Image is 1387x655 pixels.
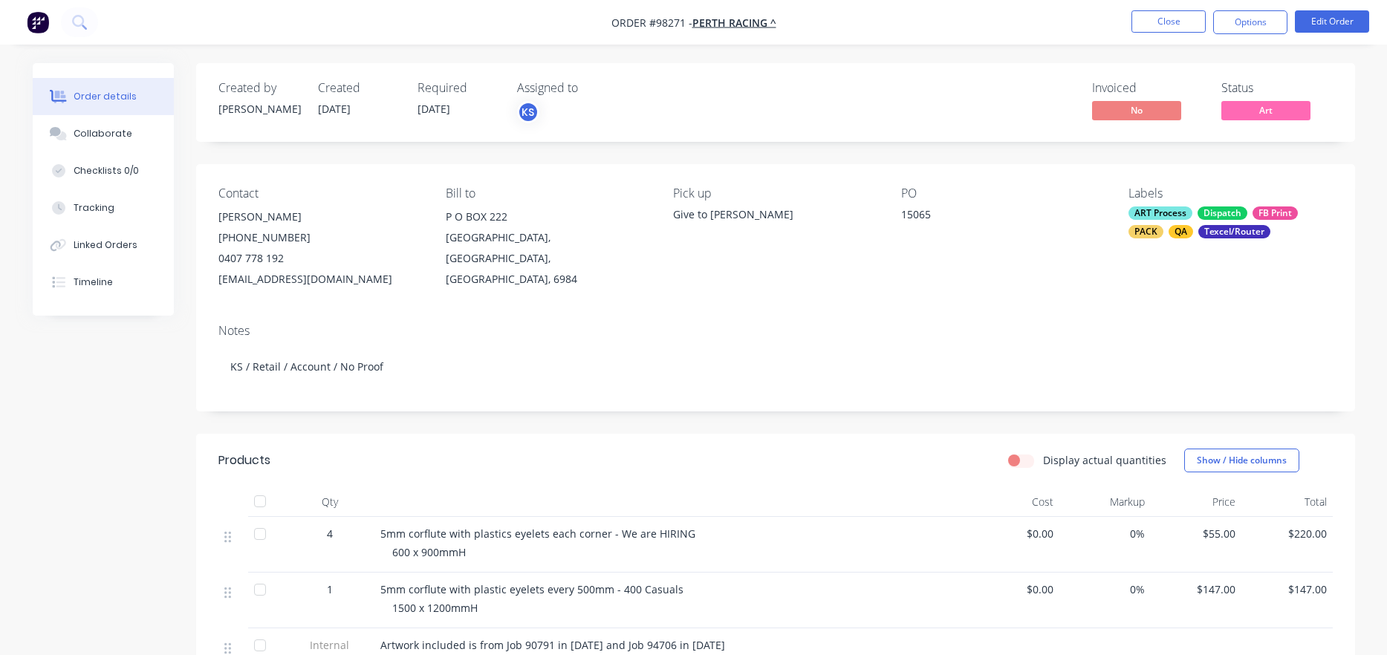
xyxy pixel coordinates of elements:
[33,264,174,301] button: Timeline
[327,581,333,597] span: 1
[517,81,666,95] div: Assigned to
[218,452,270,469] div: Products
[74,276,113,289] div: Timeline
[1221,81,1333,95] div: Status
[33,227,174,264] button: Linked Orders
[1092,81,1204,95] div: Invoiced
[218,81,300,95] div: Created by
[1213,10,1287,34] button: Options
[692,16,776,30] a: Perth Racing ^
[1169,225,1193,238] div: QA
[418,81,499,95] div: Required
[517,101,539,123] button: KS
[446,227,649,290] div: [GEOGRAPHIC_DATA], [GEOGRAPHIC_DATA], [GEOGRAPHIC_DATA], 6984
[74,127,132,140] div: Collaborate
[27,11,49,33] img: Factory
[1247,526,1327,541] span: $220.00
[901,206,1087,227] div: 15065
[74,90,137,103] div: Order details
[74,201,114,215] div: Tracking
[318,81,400,95] div: Created
[218,186,422,201] div: Contact
[1043,452,1166,468] label: Display actual quantities
[33,115,174,152] button: Collaborate
[1065,581,1145,597] span: 0%
[1128,186,1332,201] div: Labels
[1157,526,1236,541] span: $55.00
[1128,225,1163,238] div: PACK
[218,324,1333,338] div: Notes
[969,487,1060,517] div: Cost
[218,344,1333,389] div: KS / Retail / Account / No Proof
[380,527,695,541] span: 5mm corflute with plastics eyelets each corner - We are HIRING
[611,16,692,30] span: Order #98271 -
[74,164,139,177] div: Checklists 0/0
[975,581,1054,597] span: $0.00
[1247,581,1327,597] span: $147.00
[1198,206,1247,220] div: Dispatch
[1253,206,1298,220] div: FB Print
[218,206,422,227] div: [PERSON_NAME]
[380,582,683,596] span: 5mm corflute with plastic eyelets every 500mm - 400 Casuals
[1157,581,1236,597] span: $147.00
[1128,206,1192,220] div: ART Process
[380,638,725,652] span: Artwork included is from Job 90791 in [DATE] and Job 94706 in [DATE]
[218,101,300,117] div: [PERSON_NAME]
[291,637,368,653] span: Internal
[33,78,174,115] button: Order details
[218,227,422,248] div: [PHONE_NUMBER]
[33,152,174,189] button: Checklists 0/0
[327,526,333,541] span: 4
[1198,225,1270,238] div: Texcel/Router
[975,526,1054,541] span: $0.00
[673,206,877,222] div: Give to [PERSON_NAME]
[673,186,877,201] div: Pick up
[1151,487,1242,517] div: Price
[1065,526,1145,541] span: 0%
[1092,101,1181,120] span: No
[285,487,374,517] div: Qty
[901,186,1105,201] div: PO
[218,248,422,269] div: 0407 778 192
[218,269,422,290] div: [EMAIL_ADDRESS][DOMAIN_NAME]
[1131,10,1206,33] button: Close
[33,189,174,227] button: Tracking
[318,102,351,116] span: [DATE]
[392,545,466,559] span: 600 x 900mmH
[1221,101,1310,120] span: Art
[446,206,649,290] div: P O BOX 222[GEOGRAPHIC_DATA], [GEOGRAPHIC_DATA], [GEOGRAPHIC_DATA], 6984
[1295,10,1369,33] button: Edit Order
[418,102,450,116] span: [DATE]
[218,206,422,290] div: [PERSON_NAME][PHONE_NUMBER]0407 778 192[EMAIL_ADDRESS][DOMAIN_NAME]
[1184,449,1299,472] button: Show / Hide columns
[1241,487,1333,517] div: Total
[392,601,478,615] span: 1500 x 1200mmH
[1221,101,1310,123] button: Art
[446,186,649,201] div: Bill to
[1059,487,1151,517] div: Markup
[74,238,137,252] div: Linked Orders
[446,206,649,227] div: P O BOX 222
